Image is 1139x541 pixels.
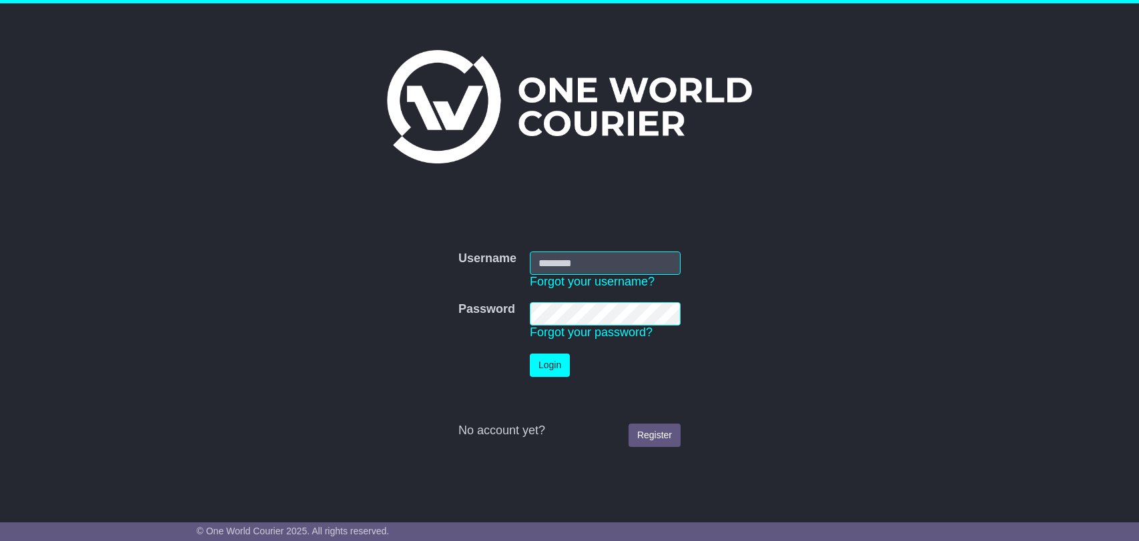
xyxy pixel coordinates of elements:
[197,526,390,536] span: © One World Courier 2025. All rights reserved.
[629,424,681,447] a: Register
[458,251,516,266] label: Username
[387,50,751,163] img: One World
[530,275,655,288] a: Forgot your username?
[530,354,570,377] button: Login
[530,326,653,339] a: Forgot your password?
[458,424,681,438] div: No account yet?
[458,302,515,317] label: Password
